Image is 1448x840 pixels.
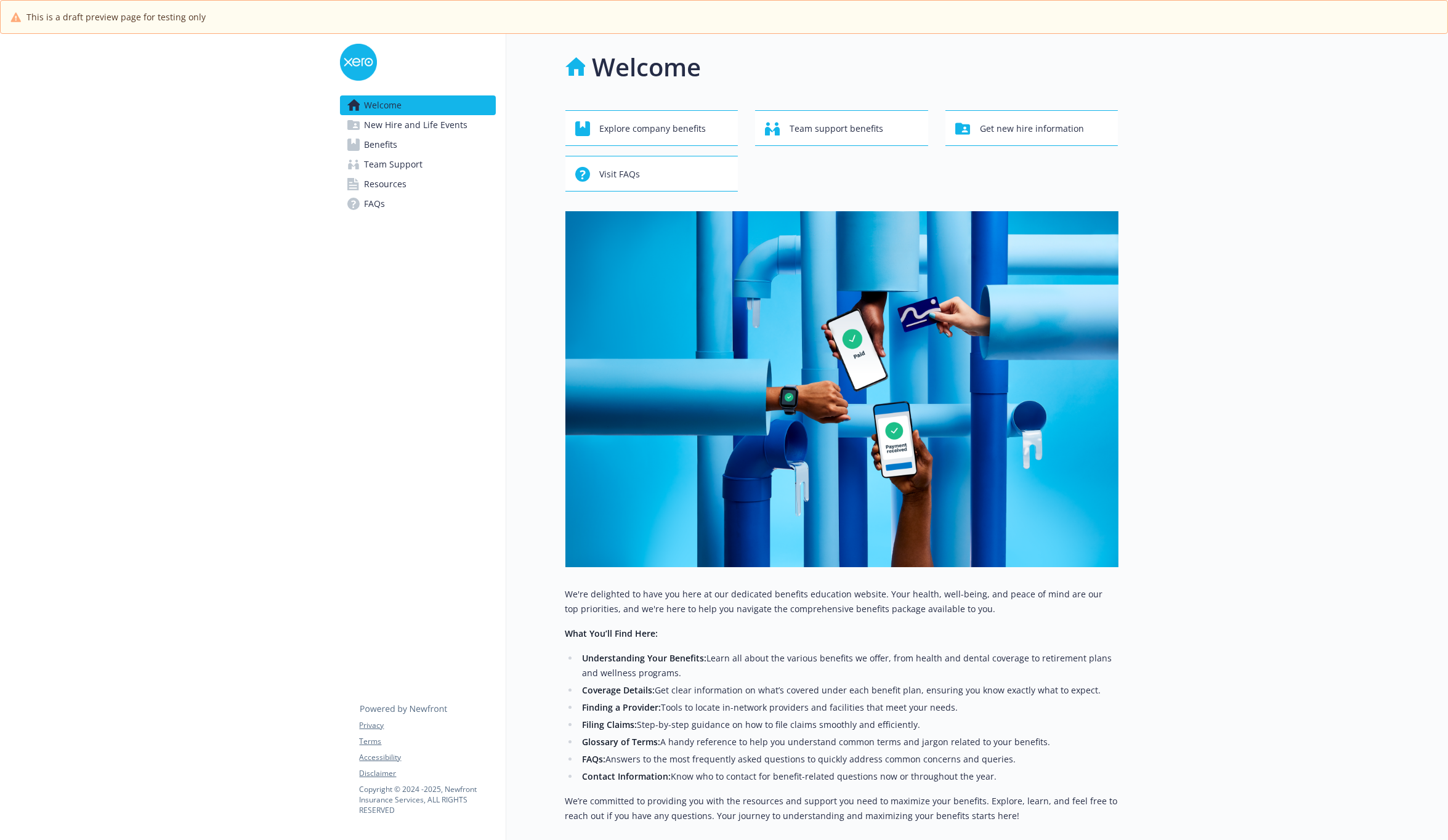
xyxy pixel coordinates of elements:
[582,736,660,748] strong: Glossary of Terms:
[360,784,495,815] p: Copyright © 2024 - 2025 , Newfront Insurance Services, ALL RIGHTS RESERVED
[565,110,738,146] button: Explore company benefits
[579,700,1118,715] li: Tools to locate in-network providers and facilities that meet your needs.
[755,110,928,146] button: Team support benefits
[360,720,495,731] a: Privacy
[26,10,206,23] span: This is a draft preview page for testing only
[945,110,1118,146] button: Get new hire information
[360,752,495,763] a: Accessibility
[582,652,706,664] strong: Understanding Your Benefits:
[600,117,706,140] span: Explore company benefits
[565,794,1118,823] p: We’re committed to providing you with the resources and support you need to maximize your benefit...
[365,194,386,214] span: FAQs
[340,194,496,214] a: FAQs
[582,701,661,713] strong: Finding a Provider:
[579,752,1118,767] li: Answers to the most frequently asked questions to quickly address common concerns and queries.
[340,115,496,135] a: New Hire and Life Events
[600,163,641,186] span: Visit FAQs
[790,117,883,140] span: Team support benefits
[582,684,655,696] strong: Coverage Details:
[582,753,605,765] strong: FAQs:
[365,95,402,115] span: Welcome
[579,683,1118,698] li: Get clear information on what’s covered under each benefit plan, ensuring you know exactly what t...
[360,736,495,747] a: Terms
[579,769,1118,784] li: Know who to contact for benefit-related questions now or throughout the year.
[365,115,468,135] span: New Hire and Life Events
[365,174,407,194] span: Resources
[582,770,671,782] strong: Contact Information:
[980,117,1084,140] span: Get new hire information
[565,587,1118,616] p: We're delighted to have you here at our dedicated benefits education website. Your health, well-b...
[365,155,423,174] span: Team Support
[579,651,1118,680] li: Learn all about the various benefits we offer, from health and dental coverage to retirement plan...
[593,49,702,86] h1: Welcome
[579,717,1118,732] li: Step-by-step guidance on how to file claims smoothly and efficiently.
[340,95,496,115] a: Welcome
[579,735,1118,749] li: A handy reference to help you understand common terms and jargon related to your benefits.
[360,768,495,779] a: Disclaimer
[340,135,496,155] a: Benefits
[565,211,1118,567] img: overview page banner
[582,719,637,730] strong: Filing Claims:
[365,135,398,155] span: Benefits
[565,628,658,639] strong: What You’ll Find Here:
[565,156,738,192] button: Visit FAQs
[340,155,496,174] a: Team Support
[340,174,496,194] a: Resources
